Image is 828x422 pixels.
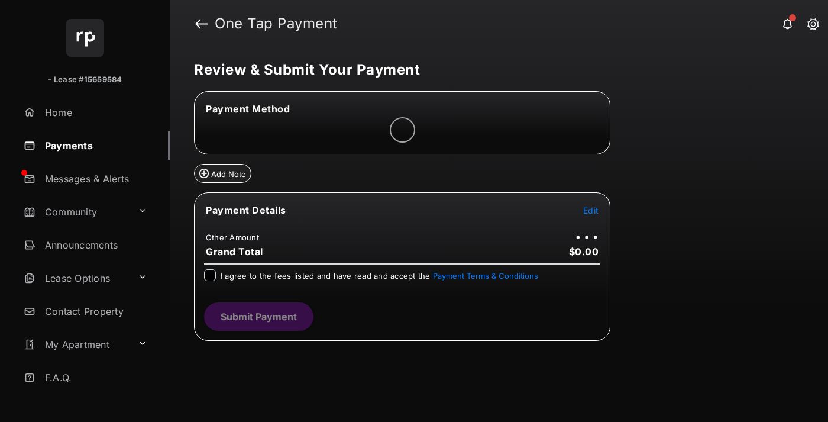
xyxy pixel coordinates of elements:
span: Grand Total [206,246,263,257]
a: Community [19,198,133,226]
button: Add Note [194,164,251,183]
a: Lease Options [19,264,133,292]
img: svg+xml;base64,PHN2ZyB4bWxucz0iaHR0cDovL3d3dy53My5vcmcvMjAwMC9zdmciIHdpZHRoPSI2NCIgaGVpZ2h0PSI2NC... [66,19,104,57]
span: $0.00 [569,246,599,257]
button: Submit Payment [204,302,313,331]
a: Contact Property [19,297,170,326]
p: - Lease #15659584 [48,74,122,86]
a: My Apartment [19,330,133,359]
span: Payment Details [206,204,286,216]
a: Payments [19,131,170,160]
a: Announcements [19,231,170,259]
a: Messages & Alerts [19,165,170,193]
span: I agree to the fees listed and have read and accept the [221,271,538,281]
h5: Review & Submit Your Payment [194,63,795,77]
a: Home [19,98,170,127]
button: I agree to the fees listed and have read and accept the [433,271,538,281]
strong: One Tap Payment [215,17,338,31]
a: F.A.Q. [19,363,170,392]
td: Other Amount [205,232,260,243]
span: Payment Method [206,103,290,115]
button: Edit [583,204,599,216]
span: Edit [583,205,599,215]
